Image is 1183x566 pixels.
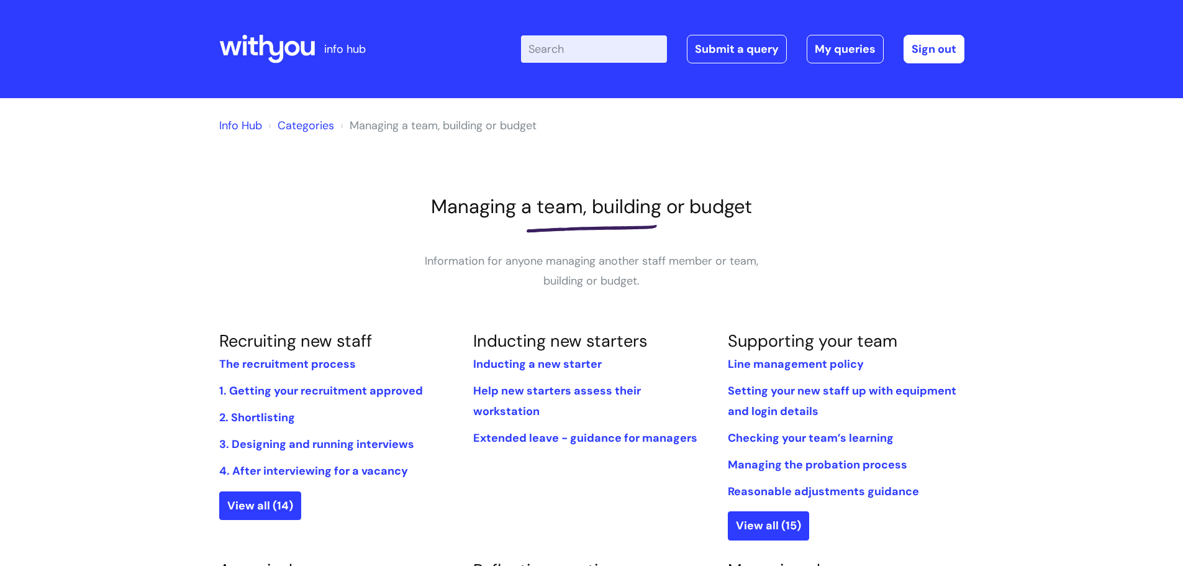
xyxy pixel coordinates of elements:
[807,35,884,63] a: My queries
[219,330,372,352] a: Recruiting new staff
[728,383,956,418] a: Setting your new staff up with equipment and login details
[473,330,648,352] a: Inducting new starters
[219,437,414,452] a: 3. Designing and running interviews
[728,357,864,372] a: Line management policy
[687,35,787,63] a: Submit a query
[219,357,356,372] a: The recruitment process
[265,116,334,135] li: Solution home
[473,383,641,418] a: Help new starters assess their workstation
[728,431,894,445] a: Checking your team’s learning
[324,39,366,59] p: info hub
[473,431,697,445] a: Extended leave - guidance for managers
[219,195,964,218] h1: Managing a team, building or budget
[219,118,262,133] a: Info Hub
[521,35,964,63] div: | -
[406,251,778,291] p: Information for anyone managing another staff member or team, building or budget.
[337,116,537,135] li: Managing a team, building or budget
[219,410,295,425] a: 2. Shortlisting
[278,118,334,133] a: Categories
[219,491,301,520] a: View all (14)
[728,511,809,540] a: View all (15)
[728,484,919,499] a: Reasonable adjustments guidance
[521,35,667,63] input: Search
[904,35,964,63] a: Sign out
[473,357,602,372] a: Inducting a new starter
[219,383,423,398] a: 1. Getting your recruitment approved
[728,330,897,352] a: Supporting your team
[728,457,907,472] a: Managing the probation process
[219,463,408,478] a: 4. After interviewing for a vacancy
